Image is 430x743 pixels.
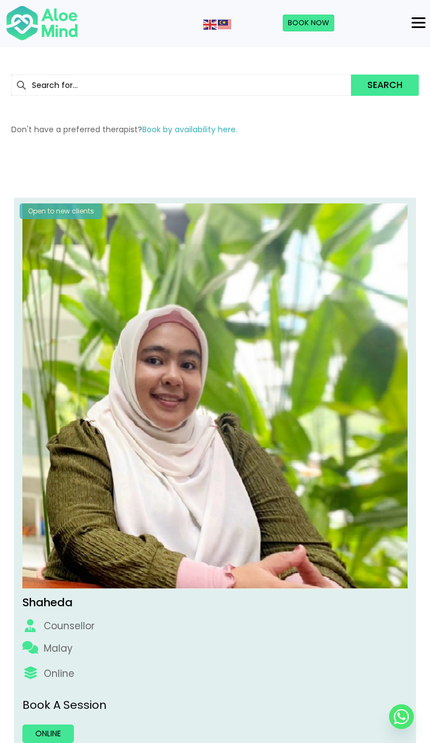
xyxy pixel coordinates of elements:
[203,18,218,30] a: English
[407,13,430,32] button: Menu
[6,4,78,41] img: Aloe mind Logo
[203,20,217,30] img: en
[283,15,334,31] a: Book Now
[22,595,410,611] div: Shaheda
[22,725,74,742] a: Online
[11,75,351,96] input: Search for...
[44,667,74,681] div: Online
[44,619,95,633] div: Counsellor
[389,704,414,729] a: Whatsapp
[218,18,232,30] a: Malay
[288,17,329,28] span: Book Now
[351,75,419,96] button: Search
[11,124,419,135] p: Don't have a preferred therapist?
[44,642,73,656] p: Malay
[218,20,231,30] img: ms
[22,203,408,589] img: Shaheda Counsellor
[142,124,237,135] a: Book by availability here.
[20,203,102,219] div: Open to new clients
[22,697,410,713] p: Book A Session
